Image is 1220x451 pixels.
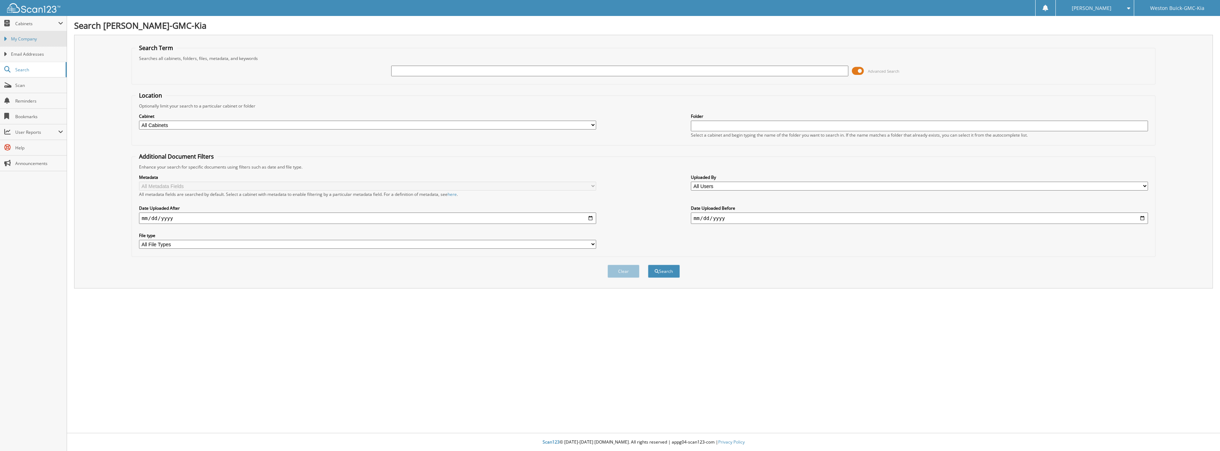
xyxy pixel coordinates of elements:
button: Search [648,265,680,278]
div: © [DATE]-[DATE] [DOMAIN_NAME]. All rights reserved | appg04-scan123-com | [67,434,1220,451]
legend: Additional Document Filters [135,153,217,160]
span: User Reports [15,129,58,135]
span: Email Addresses [11,51,63,57]
label: Uploaded By [691,174,1148,180]
div: Optionally limit your search to a particular cabinet or folder [135,103,1152,109]
span: Advanced Search [868,68,899,74]
legend: Location [135,92,166,99]
label: Cabinet [139,113,597,119]
button: Clear [608,265,639,278]
div: All metadata fields are searched by default. Select a cabinet with metadata to enable filtering b... [139,191,597,197]
span: [PERSON_NAME] [1072,6,1111,10]
span: Search [15,67,62,73]
span: Scan123 [543,439,560,445]
iframe: Chat Widget [1185,417,1220,451]
div: Select a cabinet and begin typing the name of the folder you want to search in. If the name match... [691,132,1148,138]
span: Announcements [15,160,63,166]
h1: Search [PERSON_NAME]-GMC-Kia [74,20,1213,31]
div: Searches all cabinets, folders, files, metadata, and keywords [135,55,1152,61]
label: File type [139,232,597,238]
span: Help [15,145,63,151]
label: Date Uploaded After [139,205,597,211]
input: start [139,213,597,224]
span: Bookmarks [15,114,63,120]
span: Cabinets [15,21,58,27]
a: Privacy Policy [718,439,745,445]
span: Weston Buick-GMC-Kia [1150,6,1204,10]
div: Enhance your search for specific documents using filters such as date and file type. [135,164,1152,170]
legend: Search Term [135,44,177,52]
input: end [691,213,1148,224]
label: Date Uploaded Before [691,205,1148,211]
label: Metadata [139,174,597,180]
span: My Company [11,36,63,42]
span: Reminders [15,98,63,104]
a: here [448,191,457,197]
img: scan123-logo-white.svg [7,3,60,13]
label: Folder [691,113,1148,119]
span: Scan [15,82,63,88]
